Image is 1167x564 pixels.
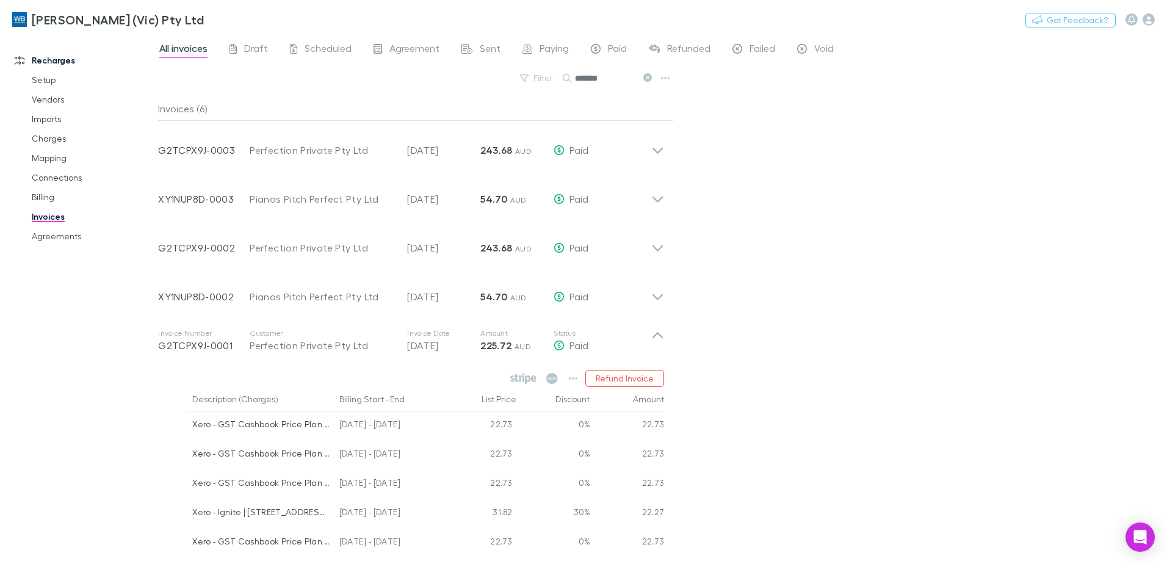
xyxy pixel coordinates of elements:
span: AUD [510,293,527,302]
span: Sent [480,42,500,58]
button: Refund Invoice [585,370,664,387]
div: XY1NUP8D-0003Pianos Pitch Perfect Pty Ltd[DATE]54.70 AUDPaid [148,170,674,219]
div: 0% [518,470,591,499]
span: Draft [244,42,268,58]
img: William Buck (Vic) Pty Ltd's Logo [12,12,27,27]
span: AUD [510,195,527,204]
div: Invoice NumberG2TCPX9J-0001CustomerPerfection Private Pty LtdInvoice Date[DATE]Amount225.72 AUDSt... [148,316,674,365]
button: Got Feedback? [1025,13,1116,27]
div: 22.73 [444,441,518,470]
div: [DATE] - [DATE] [334,470,444,499]
p: Invoice Date [407,328,480,338]
div: Open Intercom Messenger [1125,522,1155,552]
span: AUD [515,146,532,156]
div: 22.27 [591,499,665,529]
span: Paid [569,291,588,302]
p: G2TCPX9J-0002 [158,240,250,255]
button: Filter [514,71,560,85]
div: 0% [518,441,591,470]
a: Recharges [2,51,165,70]
div: G2TCPX9J-0003Perfection Private Pty Ltd[DATE]243.68 AUDPaid [148,121,674,170]
div: 30% [518,499,591,529]
div: Xero - GST Cashbook Price Plan | [PERSON_NAME] Trust [STREET_ADDRESS]) [192,470,330,496]
a: Connections [20,168,165,187]
div: 22.73 [591,529,665,558]
a: Charges [20,129,165,148]
span: AUD [515,244,532,253]
div: XY1NUP8D-0002Pianos Pitch Perfect Pty Ltd[DATE]54.70 AUDPaid [148,267,674,316]
div: 22.73 [591,470,665,499]
span: Void [814,42,834,58]
span: Failed [750,42,775,58]
div: Perfection Private Pty Ltd [250,240,395,255]
p: [DATE] [407,240,480,255]
div: 22.73 [444,411,518,441]
div: Xero - Ignite | [STREET_ADDRESS][PERSON_NAME] Pty Ltd [192,499,330,525]
p: [DATE] [407,289,480,304]
p: Customer [250,328,395,338]
div: [DATE] - [DATE] [334,411,444,441]
span: Scheduled [305,42,352,58]
span: Refunded [667,42,710,58]
span: Paid [569,339,588,351]
div: Xero - GST Cashbook Price Plan | [PERSON_NAME] Family Trust (Murprop) [192,411,330,437]
span: Paid [569,193,588,204]
div: G2TCPX9J-0002Perfection Private Pty Ltd[DATE]243.68 AUDPaid [148,219,674,267]
span: All invoices [159,42,208,58]
p: XY1NUP8D-0002 [158,289,250,304]
div: Xero - GST Cashbook Price Plan | Scoresby Unit Trust A [192,529,330,554]
a: Mapping [20,148,165,168]
div: 0% [518,411,591,441]
a: Imports [20,109,165,129]
div: Pianos Pitch Perfect Pty Ltd [250,192,395,206]
strong: 54.70 [480,193,507,205]
strong: 243.68 [480,242,512,254]
strong: 243.68 [480,144,512,156]
div: 0% [518,529,591,558]
strong: 225.72 [480,339,511,352]
a: Invoices [20,207,165,226]
div: 22.73 [591,411,665,441]
p: XY1NUP8D-0003 [158,192,250,206]
p: [DATE] [407,143,480,157]
h3: [PERSON_NAME] (Vic) Pty Ltd [32,12,204,27]
a: Vendors [20,90,165,109]
p: Invoice Number [158,328,250,338]
div: [DATE] - [DATE] [334,499,444,529]
div: 22.73 [444,529,518,558]
strong: 54.70 [480,291,507,303]
p: Amount [480,328,554,338]
div: Perfection Private Pty Ltd [250,143,395,157]
a: Agreements [20,226,165,246]
div: [DATE] - [DATE] [334,529,444,558]
a: Setup [20,70,165,90]
span: Paying [540,42,569,58]
div: Pianos Pitch Perfect Pty Ltd [250,289,395,304]
p: G2TCPX9J-0001 [158,338,250,353]
p: G2TCPX9J-0003 [158,143,250,157]
div: [DATE] - [DATE] [334,441,444,470]
a: Billing [20,187,165,207]
div: 22.73 [444,470,518,499]
div: 31.82 [444,499,518,529]
p: [DATE] [407,192,480,206]
div: Perfection Private Pty Ltd [250,338,395,353]
div: 22.73 [591,441,665,470]
span: Paid [569,242,588,253]
span: Paid [569,144,588,156]
span: Agreement [389,42,439,58]
p: [DATE] [407,338,480,353]
div: Xero - GST Cashbook Price Plan | [PERSON_NAME] Trust No 2 (Thomastown Nominees) [192,441,330,466]
span: Paid [608,42,627,58]
a: [PERSON_NAME] (Vic) Pty Ltd [5,5,211,34]
span: AUD [515,342,531,351]
p: Status [554,328,651,338]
